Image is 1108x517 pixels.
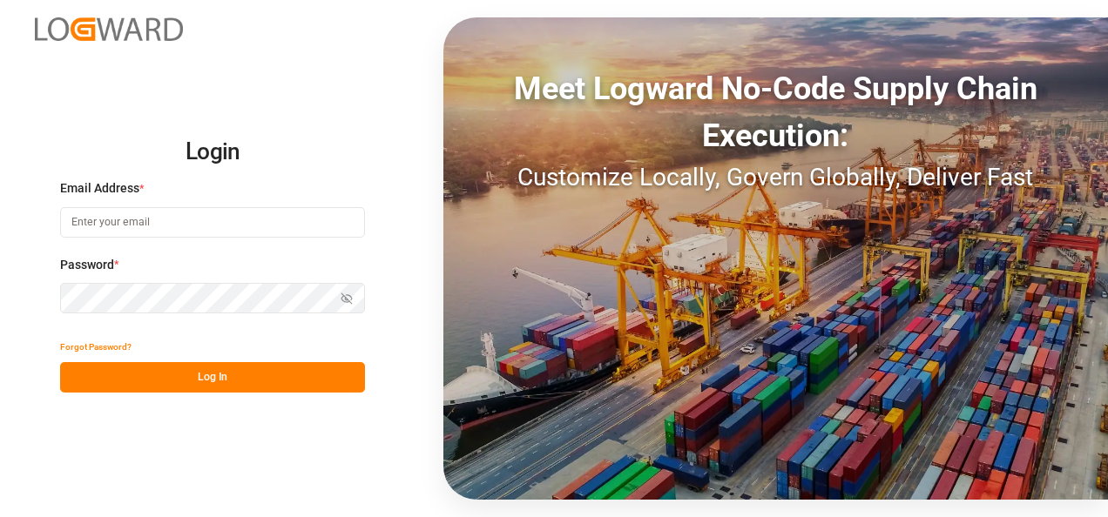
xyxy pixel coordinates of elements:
div: Customize Locally, Govern Globally, Deliver Fast [443,159,1108,196]
div: Meet Logward No-Code Supply Chain Execution: [443,65,1108,159]
img: Logward_new_orange.png [35,17,183,41]
input: Enter your email [60,207,365,238]
span: Password [60,256,114,274]
h2: Login [60,124,365,180]
span: Email Address [60,179,139,198]
button: Log In [60,362,365,393]
button: Forgot Password? [60,332,132,362]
